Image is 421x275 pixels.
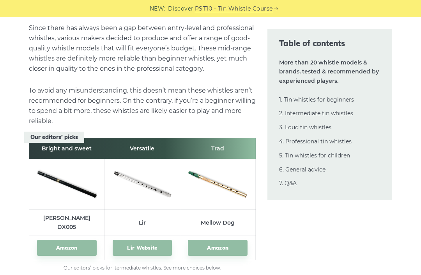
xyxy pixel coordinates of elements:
a: 7. Q&A [279,180,297,187]
a: Amazon [188,240,248,256]
td: [PERSON_NAME] DX005 [29,210,104,236]
img: Tony Dixon DX005 Tin Whistle Preview [37,163,97,203]
span: Our editors’ picks [24,132,84,143]
a: PST10 - Tin Whistle Course [195,4,273,13]
p: Since there has always been a gap between entry-level and professional whistles, various makers d... [29,23,256,74]
a: 2. Intermediate tin whistles [279,110,353,117]
th: Trad [180,138,256,159]
figcaption: Our editors’ picks for itermediate whistles. See more choices below. [29,264,256,272]
span: Table of contents [279,38,380,49]
span: NEW: [150,4,166,13]
a: 5. Tin whistles for children [279,152,350,159]
img: Mellow Dog Tin Whistle Preview [188,163,248,203]
a: Amazon [37,240,97,256]
p: To avoid any misunderstanding, this doesn’t mean these whistles aren’t recommended for beginners.... [29,86,256,126]
th: Bright and sweet [29,138,104,159]
a: 6. General advice [279,166,325,173]
a: 1. Tin whistles for beginners [279,96,354,103]
a: Lir Website [113,240,172,256]
td: Mellow Dog [180,210,256,236]
td: Lir [104,210,180,236]
a: 4. Professional tin whistles [279,138,352,145]
a: 3. Loud tin whistles [279,124,331,131]
img: Lir Tin Whistle Preview [113,163,172,203]
th: Versatile [104,138,180,159]
span: Discover [168,4,194,13]
strong: More than 20 whistle models & brands, tested & recommended by experienced players. [279,59,379,85]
